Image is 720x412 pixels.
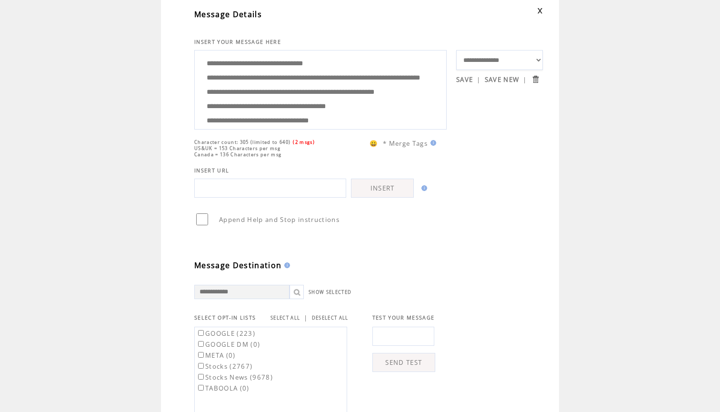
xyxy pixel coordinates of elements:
a: SEND TEST [372,353,435,372]
label: META (0) [196,351,236,360]
label: GOOGLE DM (0) [196,340,260,349]
img: help.gif [281,262,290,268]
label: TABOOLA (0) [196,384,250,392]
input: TABOOLA (0) [198,385,204,391]
a: SELECT ALL [270,315,300,321]
span: Append Help and Stop instructions [219,215,340,224]
span: INSERT YOUR MESSAGE HERE [194,39,281,45]
label: GOOGLE (223) [196,329,255,338]
input: META (0) [198,352,204,358]
span: Message Details [194,9,262,20]
input: GOOGLE (223) [198,330,204,336]
span: TEST YOUR MESSAGE [372,314,435,321]
span: US&UK = 153 Characters per msg [194,145,280,151]
span: Canada = 136 Characters per msg [194,151,281,158]
span: | [477,75,480,84]
a: SAVE [456,75,473,84]
input: Stocks (2767) [198,363,204,369]
span: Character count: 305 (limited to 640) [194,139,290,145]
input: Submit [531,75,540,84]
span: * Merge Tags [383,139,428,148]
span: (2 msgs) [293,139,315,145]
a: INSERT [351,179,414,198]
label: Stocks (2767) [196,362,252,371]
span: | [523,75,527,84]
input: Stocks News (9678) [198,374,204,380]
img: help.gif [428,140,436,146]
span: SELECT OPT-IN LISTS [194,314,256,321]
span: 😀 [370,139,378,148]
span: INSERT URL [194,167,229,174]
span: Message Destination [194,260,281,271]
a: SHOW SELECTED [309,289,351,295]
span: | [304,313,308,322]
a: DESELECT ALL [312,315,349,321]
input: GOOGLE DM (0) [198,341,204,347]
label: Stocks News (9678) [196,373,273,382]
a: SAVE NEW [485,75,520,84]
img: help.gif [419,185,427,191]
